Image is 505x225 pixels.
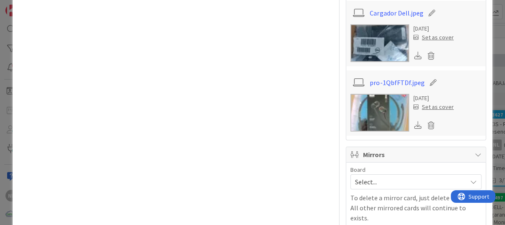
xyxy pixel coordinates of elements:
div: Set as cover [413,33,454,42]
div: [DATE] [413,24,454,33]
span: Select... [355,176,463,188]
span: Mirrors [363,150,471,160]
a: pro-1QbfFTDf.jpeg [370,78,424,88]
div: Download [413,120,423,131]
div: Download [413,50,423,61]
span: Support [18,1,38,11]
div: [DATE] [413,94,454,103]
span: Board [350,167,366,173]
div: Set as cover [413,103,454,111]
a: Cargador Dell.jpeg [370,8,423,18]
p: To delete a mirror card, just delete the card. All other mirrored cards will continue to exists. [350,193,481,223]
